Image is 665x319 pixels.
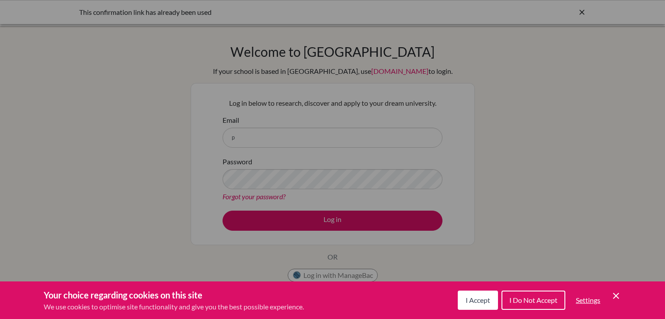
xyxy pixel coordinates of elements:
[44,302,304,312] p: We use cookies to optimise site functionality and give you the best possible experience.
[458,291,498,310] button: I Accept
[611,291,621,301] button: Save and close
[466,296,490,304] span: I Accept
[576,296,600,304] span: Settings
[44,288,304,302] h3: Your choice regarding cookies on this site
[509,296,557,304] span: I Do Not Accept
[569,291,607,309] button: Settings
[501,291,565,310] button: I Do Not Accept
